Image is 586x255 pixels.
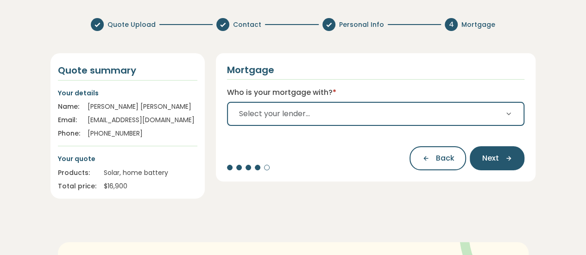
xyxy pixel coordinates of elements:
[435,153,454,164] span: Back
[58,64,197,76] h4: Quote summary
[58,102,80,112] div: Name:
[239,108,310,119] span: Select your lender...
[88,102,197,112] div: [PERSON_NAME] [PERSON_NAME]
[227,64,274,75] h2: Mortgage
[482,153,498,164] span: Next
[470,146,524,170] button: Next
[461,20,495,30] span: Mortgage
[58,88,197,98] p: Your details
[58,129,80,138] div: Phone:
[88,115,197,125] div: [EMAIL_ADDRESS][DOMAIN_NAME]
[58,154,197,164] p: Your quote
[445,18,458,31] div: 4
[107,20,156,30] span: Quote Upload
[410,146,466,170] button: Back
[233,20,261,30] span: Contact
[58,181,96,191] div: Total price:
[104,168,197,178] div: Solar, home battery
[58,168,96,178] div: Products:
[104,181,197,191] div: $ 16,900
[58,115,80,125] div: Email:
[339,20,384,30] span: Personal Info
[88,129,197,138] div: [PHONE_NUMBER]
[227,87,336,98] label: Who is your mortgage with?
[227,102,525,126] button: Select your lender...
